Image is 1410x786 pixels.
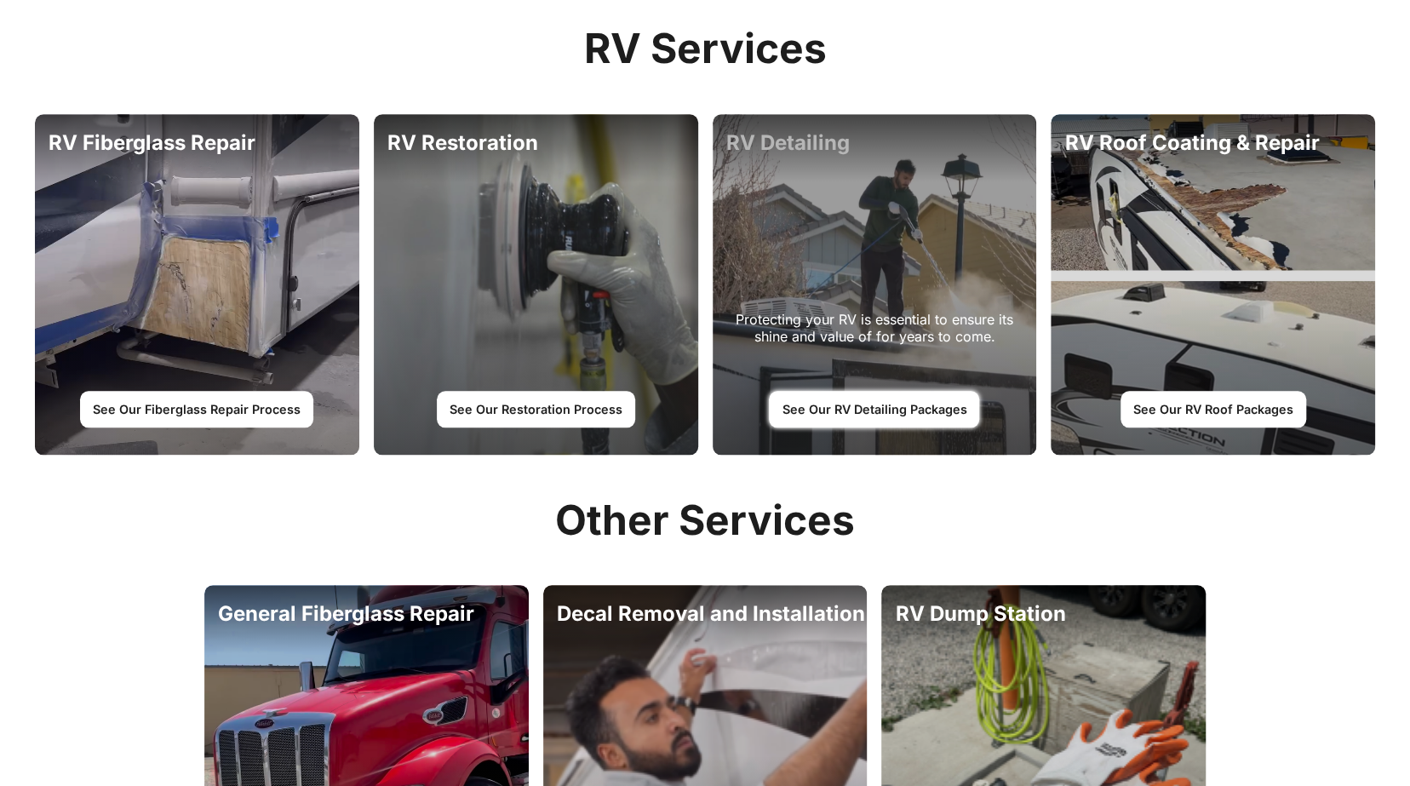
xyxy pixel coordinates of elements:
a: See Our RV Roof Packages [1121,391,1306,427]
a: See Our Restoration Process [437,391,635,427]
a: See Our RV Detailing Packages [769,391,979,427]
h2: RV Services [584,24,827,73]
h2: Other Services [191,496,1220,545]
a: See Our Fiberglass Repair Process [80,391,313,427]
div: Protecting your RV is essential to ensure its shine and value of for years to come. [720,311,1029,370]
